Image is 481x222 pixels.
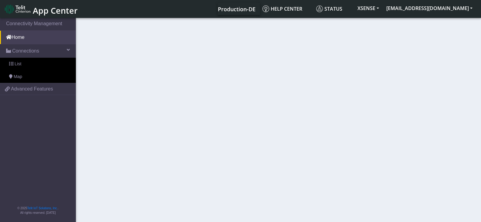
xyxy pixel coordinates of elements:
[12,47,39,55] span: Connections
[316,5,323,12] img: status.svg
[14,73,22,80] span: Map
[383,3,476,14] button: [EMAIL_ADDRESS][DOMAIN_NAME]
[33,5,78,16] span: App Center
[218,5,256,13] span: Production-DE
[5,4,30,14] img: logo-telit-cinterion-gw-new.png
[11,85,53,93] span: Advanced Features
[316,5,342,12] span: Status
[27,207,58,210] a: Telit IoT Solutions, Inc.
[260,3,314,15] a: Help center
[263,5,269,12] img: knowledge.svg
[15,61,21,67] span: List
[218,3,255,15] a: Your current platform instance
[314,3,354,15] a: Status
[5,2,77,15] a: App Center
[263,5,302,12] span: Help center
[354,3,383,14] button: XSENSE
